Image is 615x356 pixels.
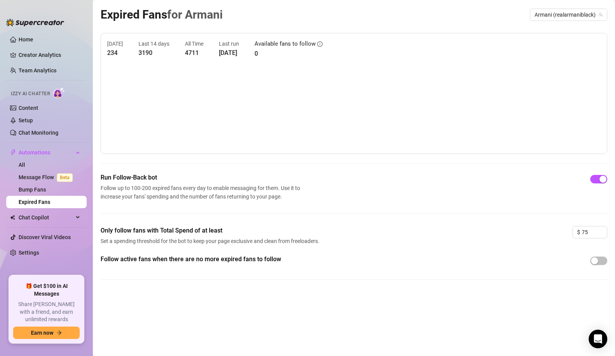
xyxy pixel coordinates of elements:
[6,19,64,26] img: logo-BBDzfeDw.svg
[31,330,53,336] span: Earn now
[19,162,25,168] a: All
[10,149,16,156] span: thunderbolt
[19,146,73,159] span: Automations
[19,234,71,240] a: Discover Viral Videos
[101,173,303,182] span: Run Follow-Back bot
[13,327,80,339] button: Earn nowarrow-right
[107,39,123,48] article: [DATE]
[101,237,322,245] span: Set a spending threshold for the bot to keep your page exclusive and clean from freeloaders.
[167,8,223,21] span: for Armani
[19,117,33,123] a: Setup
[589,330,607,348] div: Open Intercom Messenger
[10,215,15,220] img: Chat Copilot
[56,330,62,335] span: arrow-right
[19,49,80,61] a: Creator Analytics
[138,48,169,58] article: 3190
[19,211,73,224] span: Chat Copilot
[107,48,123,58] article: 234
[19,67,56,74] a: Team Analytics
[219,48,239,58] article: [DATE]
[11,90,50,98] span: Izzy AI Chatter
[19,130,58,136] a: Chat Monitoring
[101,255,322,264] span: Follow active fans when there are no more expired fans to follow
[317,41,323,47] span: info-circle
[138,39,169,48] article: Last 14 days
[13,282,80,298] span: 🎁 Get $100 in AI Messages
[219,39,239,48] article: Last run
[101,226,322,235] span: Only follow fans with Total Spend of at least
[535,9,603,21] span: Armani (realarmaniblack)
[101,184,303,201] span: Follow up to 100-200 expired fans every day to enable messaging for them. Use it to increase your...
[101,5,223,24] article: Expired Fans
[255,49,323,58] article: 0
[598,12,603,17] span: team
[19,187,46,193] a: Bump Fans
[19,105,38,111] a: Content
[19,199,50,205] a: Expired Fans
[185,39,203,48] article: All Time
[19,174,76,180] a: Message FlowBeta
[19,36,33,43] a: Home
[582,226,607,238] input: 0.00
[57,173,73,182] span: Beta
[53,87,65,98] img: AI Chatter
[255,39,316,49] article: Available fans to follow
[19,250,39,256] a: Settings
[13,301,80,323] span: Share [PERSON_NAME] with a friend, and earn unlimited rewards
[185,48,203,58] article: 4711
